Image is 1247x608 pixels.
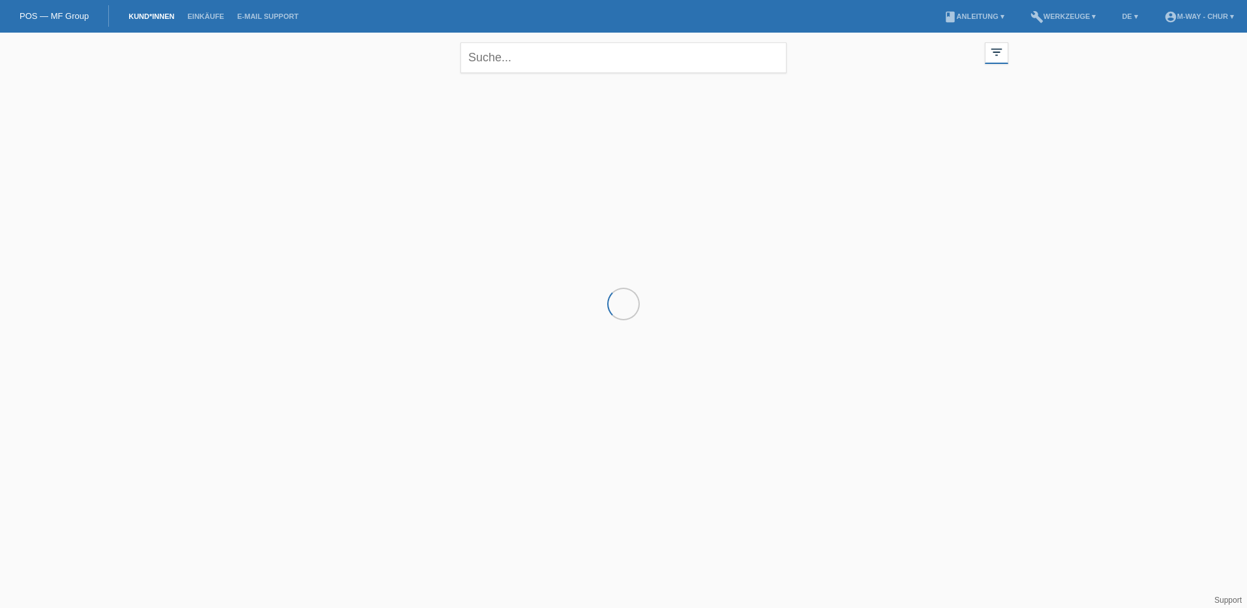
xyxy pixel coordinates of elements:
a: Support [1214,596,1242,605]
i: account_circle [1164,10,1177,23]
input: Suche... [460,42,787,73]
i: book [944,10,957,23]
i: build [1030,10,1044,23]
a: E-Mail Support [231,12,305,20]
a: Kund*innen [122,12,181,20]
a: POS — MF Group [20,11,89,21]
a: buildWerkzeuge ▾ [1024,12,1103,20]
a: DE ▾ [1115,12,1144,20]
a: Einkäufe [181,12,230,20]
a: account_circlem-way - Chur ▾ [1158,12,1240,20]
a: bookAnleitung ▾ [937,12,1011,20]
i: filter_list [989,45,1004,59]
